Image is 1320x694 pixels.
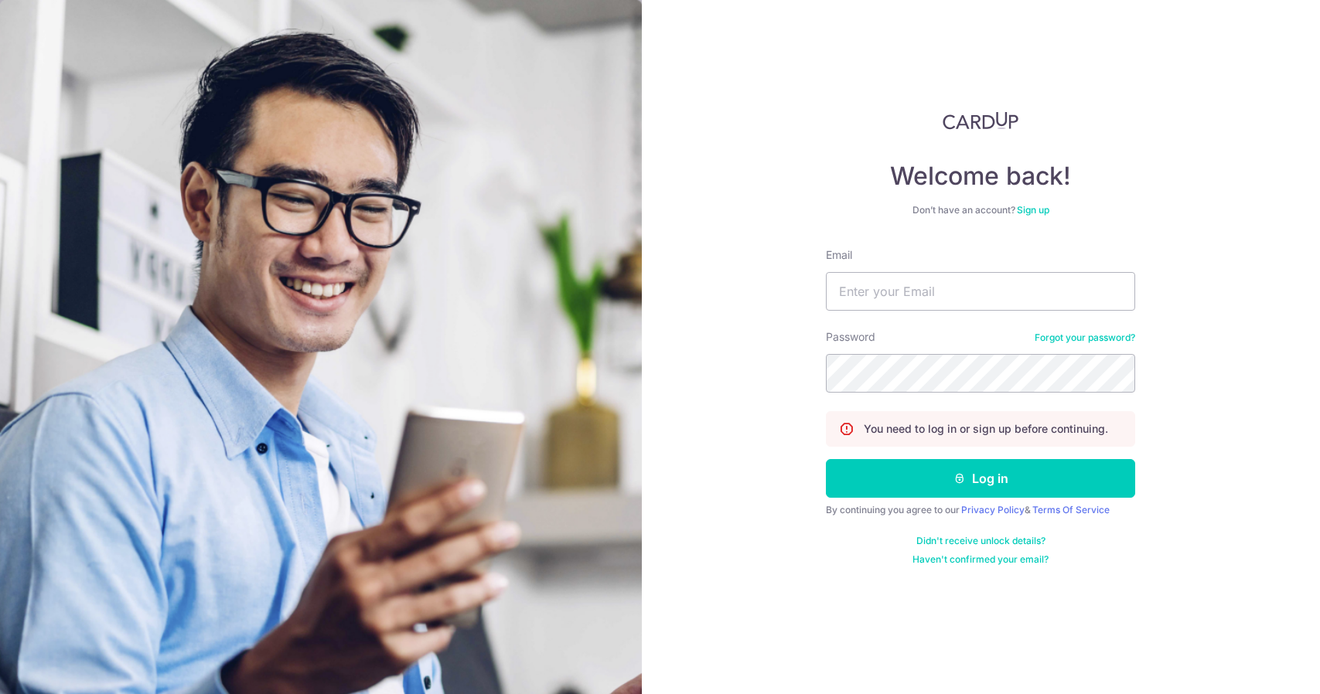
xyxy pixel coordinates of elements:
a: Sign up [1017,204,1049,216]
label: Password [826,329,875,345]
img: CardUp Logo [943,111,1018,130]
a: Privacy Policy [961,504,1025,515]
button: Log in [826,459,1135,498]
label: Email [826,247,852,263]
div: Don’t have an account? [826,204,1135,216]
h4: Welcome back! [826,161,1135,192]
a: Didn't receive unlock details? [916,535,1045,547]
a: Forgot your password? [1035,332,1135,344]
a: Haven't confirmed your email? [912,553,1049,566]
a: Terms Of Service [1032,504,1110,515]
p: You need to log in or sign up before continuing. [864,421,1108,437]
input: Enter your Email [826,272,1135,311]
div: By continuing you agree to our & [826,504,1135,516]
